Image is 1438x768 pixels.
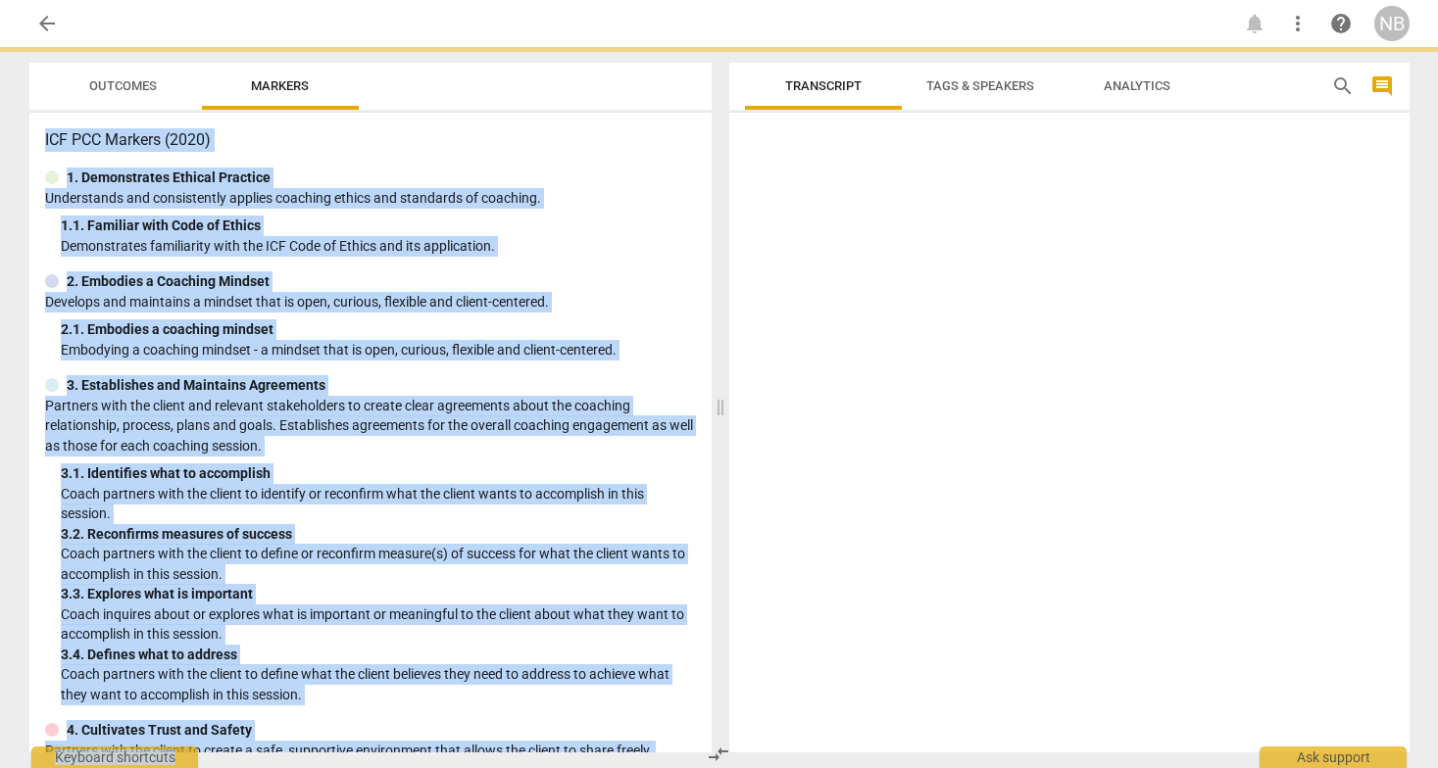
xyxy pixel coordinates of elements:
[61,544,696,584] p: Coach partners with the client to define or reconfirm measure(s) of success for what the client w...
[67,168,271,188] p: 1. Demonstrates Ethical Practice
[1327,71,1359,102] button: Search
[1370,74,1394,98] span: comment
[67,271,270,292] p: 2. Embodies a Coaching Mindset
[1331,74,1355,98] span: search
[61,645,696,665] div: 3. 4. Defines what to address
[1374,6,1410,41] button: NB
[45,188,696,209] p: Understands and consistently applies coaching ethics and standards of coaching.
[1323,6,1359,41] a: Help
[1104,78,1170,93] span: Analytics
[61,664,696,704] p: Coach partners with the client to define what the client believes they need to address to achieve...
[61,319,696,340] div: 2. 1. Embodies a coaching mindset
[31,746,198,768] div: Keyboard shortcuts
[89,78,157,93] span: Outcomes
[61,216,696,236] div: 1. 1. Familiar with Code of Ethics
[67,720,252,741] p: 4. Cultivates Trust and Safety
[926,78,1034,93] span: Tags & Speakers
[1260,746,1407,768] div: Ask support
[785,78,862,93] span: Transcript
[61,236,696,257] p: Demonstrates familiarity with the ICF Code of Ethics and its application.
[61,484,696,524] p: Coach partners with the client to identify or reconfirm what the client wants to accomplish in th...
[707,743,730,766] span: compare_arrows
[45,292,696,312] p: Develops and maintains a mindset that is open, curious, flexible and client-centered.
[45,396,696,456] p: Partners with the client and relevant stakeholders to create clear agreements about the coaching ...
[45,128,696,152] h3: ICF PCC Markers (2020)
[251,78,309,93] span: Markers
[61,604,696,645] p: Coach inquires about or explores what is important or meaningful to the client about what they wa...
[1329,12,1353,35] span: help
[61,584,696,604] div: 3. 3. Explores what is important
[67,375,325,396] p: 3. Establishes and Maintains Agreements
[35,12,59,35] span: arrow_back
[61,524,696,545] div: 3. 2. Reconfirms measures of success
[1366,71,1398,102] button: Show/Hide comments
[61,463,696,484] div: 3. 1. Identifies what to accomplish
[61,340,696,360] p: Embodying a coaching mindset - a mindset that is open, curious, flexible and client-centered.
[1286,12,1310,35] span: more_vert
